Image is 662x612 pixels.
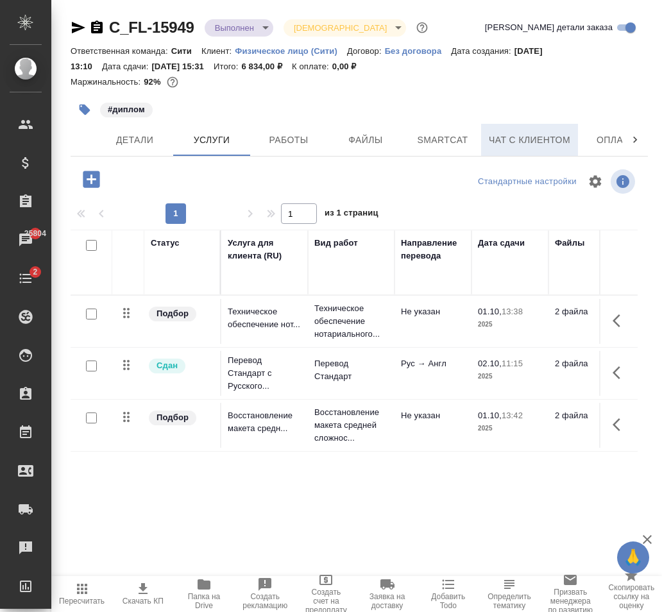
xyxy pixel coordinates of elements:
[347,46,385,56] p: Договор:
[314,357,388,383] p: Перевод Стандарт
[89,20,105,35] button: Скопировать ссылку
[102,62,151,71] p: Дата сдачи:
[489,132,570,148] span: Чат с клиентом
[284,19,406,37] div: Выполнен
[164,74,181,90] button: 464.80 RUB;
[228,237,301,262] div: Услуга для клиента (RU)
[258,132,319,148] span: Работы
[108,103,145,116] p: #диплом
[157,359,178,372] p: Сдан
[99,103,154,114] span: диплом
[104,132,165,148] span: Детали
[451,46,514,56] p: Дата создания:
[235,46,347,56] p: Физическое лицо (Сити)
[171,46,201,56] p: Сити
[401,237,465,262] div: Направление перевода
[622,544,644,571] span: 🙏
[401,357,465,370] p: Рус → Англ
[314,237,358,250] div: Вид работ
[211,22,258,33] button: Выполнен
[25,266,45,278] span: 2
[555,305,619,318] p: 2 файла
[144,77,164,87] p: 92%
[109,19,194,36] a: C_FL-15949
[157,307,189,320] p: Подбор
[478,422,542,435] p: 2025
[478,237,525,250] div: Дата сдачи
[314,406,388,445] p: Восстановление макета средней сложнос...
[3,224,48,256] a: 25804
[74,166,109,192] button: Добавить услугу
[414,19,430,36] button: Доп статусы указывают на важность/срочность заказа
[325,205,378,224] span: из 1 страниц
[214,62,241,71] p: Итого:
[478,307,502,316] p: 01.10,
[555,357,619,370] p: 2 файла
[555,409,619,422] p: 2 файла
[290,22,391,33] button: [DEMOGRAPHIC_DATA]
[580,166,611,197] span: Настроить таблицу
[478,411,502,420] p: 01.10,
[617,541,649,574] button: 🙏
[71,46,171,56] p: Ответственная команда:
[314,302,388,341] p: Техническое обеспечение нотариального...
[17,227,54,240] span: 25804
[335,132,396,148] span: Файлы
[332,62,366,71] p: 0,00 ₽
[3,262,48,294] a: 2
[401,409,465,422] p: Не указан
[478,370,542,383] p: 2025
[292,62,332,71] p: К оплате:
[235,45,347,56] a: Физическое лицо (Сити)
[605,357,636,388] button: Показать кнопки
[385,45,452,56] a: Без договора
[241,62,292,71] p: 6 834,00 ₽
[502,411,523,420] p: 13:42
[71,96,99,124] button: Добавить тэг
[228,409,301,435] p: Восстановление макета средн...
[181,132,242,148] span: Услуги
[412,132,473,148] span: Smartcat
[151,237,180,250] div: Статус
[157,411,189,424] p: Подбор
[228,354,301,393] p: Перевод Стандарт с Русского...
[611,169,638,194] span: Посмотреть информацию
[502,307,523,316] p: 13:38
[475,172,580,192] div: split button
[586,132,647,148] span: Оплаты
[478,318,542,331] p: 2025
[485,21,613,34] span: [PERSON_NAME] детали заказа
[555,237,584,250] div: Файлы
[385,46,452,56] p: Без договора
[228,305,301,331] p: Техническое обеспечение нот...
[201,46,235,56] p: Клиент:
[401,305,465,318] p: Не указан
[605,305,636,336] button: Показать кнопки
[205,19,273,37] div: Выполнен
[502,359,523,368] p: 11:15
[151,62,214,71] p: [DATE] 15:31
[71,77,144,87] p: Маржинальность:
[478,359,502,368] p: 02.10,
[605,409,636,440] button: Показать кнопки
[71,20,86,35] button: Скопировать ссылку для ЯМессенджера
